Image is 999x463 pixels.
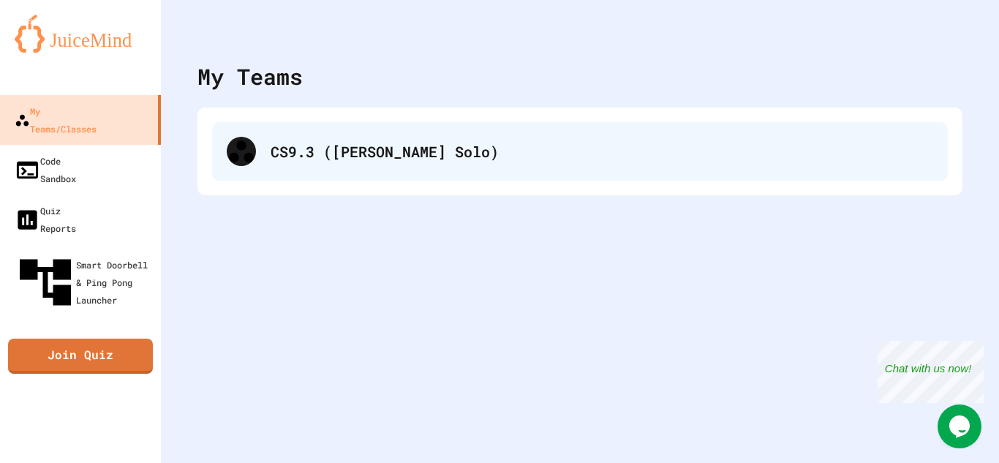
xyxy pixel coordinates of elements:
[197,60,303,93] div: My Teams
[15,15,146,53] img: logo-orange.svg
[271,140,933,162] div: CS9.3 ([PERSON_NAME] Solo)
[15,102,97,138] div: My Teams/Classes
[938,404,984,448] iframe: chat widget
[15,252,155,313] div: Smart Doorbell & Ping Pong Launcher
[8,339,153,374] a: Join Quiz
[878,341,984,403] iframe: chat widget
[15,152,76,187] div: Code Sandbox
[15,202,76,237] div: Quiz Reports
[212,122,948,181] div: CS9.3 ([PERSON_NAME] Solo)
